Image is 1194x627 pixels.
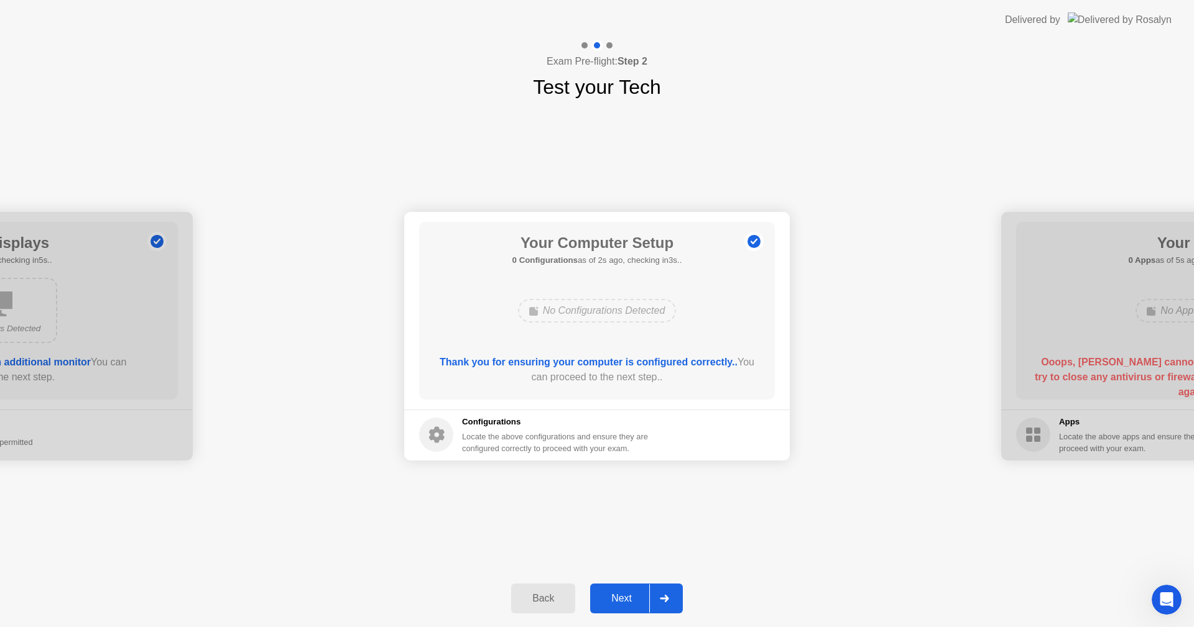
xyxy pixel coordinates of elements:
img: Profile image for MUSAWER [133,20,158,45]
div: Rosalyn - Camera Access (Windows) [18,350,231,373]
img: Delivered by Rosalyn [1068,12,1172,27]
div: Closing Applications (Windows) [18,327,231,350]
div: T [34,208,49,222]
div: Abdul avatarMUSAWER avatarTExaminee Support[PERSON_NAME]•26m ago [13,186,236,232]
div: You can proceed to the next step.. [437,355,757,385]
div: Next [594,593,649,604]
button: Help [166,388,249,437]
iframe: Intercom live chat [1152,585,1182,615]
div: No Configurations Detected [518,299,677,323]
b: Step 2 [618,56,647,66]
div: [PERSON_NAME] [52,209,124,222]
span: Home [27,419,55,428]
span: Messages [103,419,146,428]
div: We typically reply in under 3 minutes [25,262,208,275]
h1: Test your Tech [533,72,661,102]
img: logo [25,24,108,43]
div: Send us a message [25,249,208,262]
img: Profile image for Abdul [157,20,182,45]
button: Next [590,584,683,613]
p: How can I assist you? [25,109,224,152]
div: Recent messageAbdul avatarMUSAWER avatarTExaminee Support[PERSON_NAME]•26m ago [12,167,236,232]
img: MUSAWER avatar [24,208,39,222]
h4: Exam Pre-flight: [547,54,647,69]
b: Thank you for ensuring your computer is configured correctly.. [440,357,738,367]
div: Rosalyn - Camera Access (Windows) [25,355,208,368]
div: Closing Applications (Windows) [25,332,208,346]
h5: Configurations [462,416,650,428]
span: Help [197,419,217,428]
div: Locate the above configurations and ensure they are configured correctly to proceed with your exam. [462,431,650,454]
div: Back [515,593,572,604]
div: Delivered by [1005,12,1060,27]
button: Messages [83,388,165,437]
div: Tech & Permissions Pre-Flight [18,373,231,396]
div: Tech & Permissions Pre-Flight [25,378,208,391]
p: Hi there 👋 [25,88,224,109]
span: Search for help [25,304,101,317]
div: Send us a messageWe typically reply in under 3 minutes [12,239,236,286]
span: Examinee Support [52,197,132,207]
div: Recent message [25,178,223,191]
button: Back [511,584,575,613]
h5: as of 2s ago, checking in3s.. [512,254,682,267]
b: 0 Configurations [512,255,578,265]
div: • 26m ago [127,209,170,222]
div: Profile image for Tabasum [180,20,205,45]
h1: Your Computer Setup [512,232,682,254]
div: Close [214,20,236,42]
button: Search for help [18,298,231,323]
img: Abdul avatar [29,198,44,213]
